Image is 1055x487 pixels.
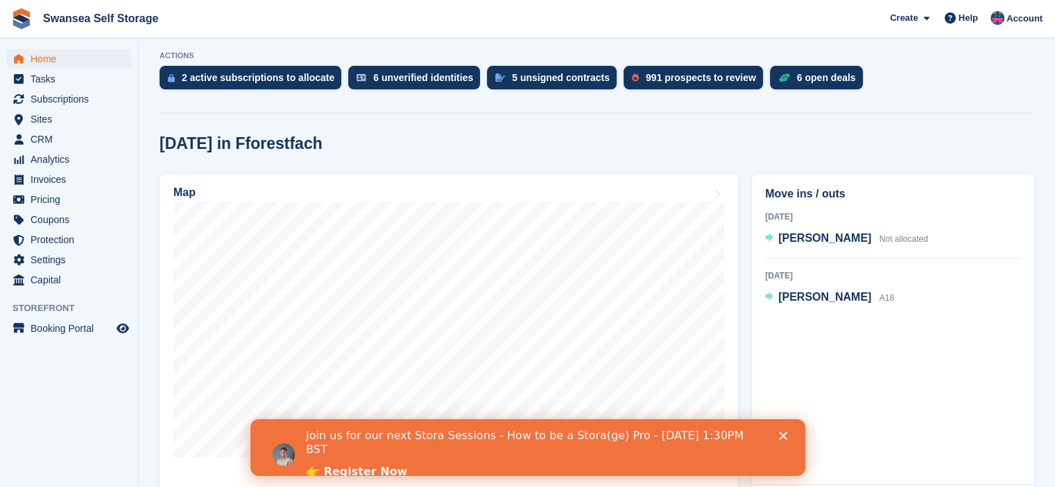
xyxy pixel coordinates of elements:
a: menu [7,49,131,69]
span: A18 [880,293,894,303]
h2: [DATE] in Fforestfach [160,134,323,153]
a: Swansea Self Storage [37,7,164,30]
a: menu [7,150,131,169]
span: Not allocated [880,234,928,244]
span: Booking Portal [31,319,114,338]
a: menu [7,109,131,129]
img: deal-1b604bf984904fb50ccaf53a9ad4b4a5d6e5aea283cecdc64d6e3604feb123c2.svg [778,73,790,82]
span: Subscriptions [31,89,114,109]
img: verify_identity-adf6edd0f0f0b5bbfe63781bf79b02c33cf7c696d77639b501bdc392416b5a36.svg [357,73,366,82]
a: menu [7,250,131,269]
img: active_subscription_to_allocate_icon-d502201f5373d7db506a760aba3b589e785aa758c864c3986d89f69b8ff3... [168,73,175,82]
a: menu [7,170,131,189]
span: Invoices [31,170,114,189]
div: 5 unsigned contracts [512,72,610,83]
p: ACTIONS [160,51,1034,60]
a: 2 active subscriptions to allocate [160,66,348,96]
span: [PERSON_NAME] [778,291,871,303]
h2: Move ins / outs [765,186,1021,202]
span: Help [959,11,978,25]
span: [PERSON_NAME] [778,232,871,244]
img: Paul Davies [990,11,1004,25]
div: [DATE] [765,269,1021,282]
a: menu [7,270,131,290]
a: menu [7,210,131,229]
span: Storefront [12,301,138,315]
iframe: Intercom live chat banner [250,419,805,476]
span: Account [1006,12,1043,26]
div: 2 active subscriptions to allocate [182,72,334,83]
span: Settings [31,250,114,269]
div: Close [529,12,542,21]
h2: Map [173,186,196,199]
a: Preview store [114,320,131,337]
span: CRM [31,130,114,149]
img: contract_signature_icon-13c848040528278c33f63329250d36e43548de30e8caae1d1a13099fd9432cc5.svg [495,73,505,82]
div: [DATE] [765,211,1021,223]
a: menu [7,130,131,149]
a: 991 prospects to review [624,66,770,96]
span: Capital [31,270,114,290]
a: 6 open deals [770,66,870,96]
span: Coupons [31,210,114,229]
span: Tasks [31,69,114,89]
div: 6 unverified identities [373,72,473,83]
a: 5 unsigned contracts [487,66,624,96]
a: 6 unverified identities [348,66,487,96]
a: menu [7,230,131,249]
div: 6 open deals [797,72,856,83]
span: Protection [31,230,114,249]
img: stora-icon-8386f47178a22dfd0bd8f6a31ec36ba5ce8667c1dd55bd0f319d3a0aa187defe.svg [11,8,32,29]
div: 991 prospects to review [646,72,756,83]
span: Pricing [31,190,114,209]
img: prospect-51fa495bee0391a8d652442698ab0144808aea92771e9ea1ae160a38d050c398.svg [632,73,639,82]
span: Analytics [31,150,114,169]
span: Create [890,11,918,25]
a: [PERSON_NAME] A18 [765,289,894,307]
a: [PERSON_NAME] Not allocated [765,230,928,248]
a: menu [7,190,131,209]
a: menu [7,69,131,89]
a: menu [7,319,131,338]
span: Sites [31,109,114,129]
a: 👉 Register Now [55,46,157,61]
a: menu [7,89,131,109]
span: Home [31,49,114,69]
